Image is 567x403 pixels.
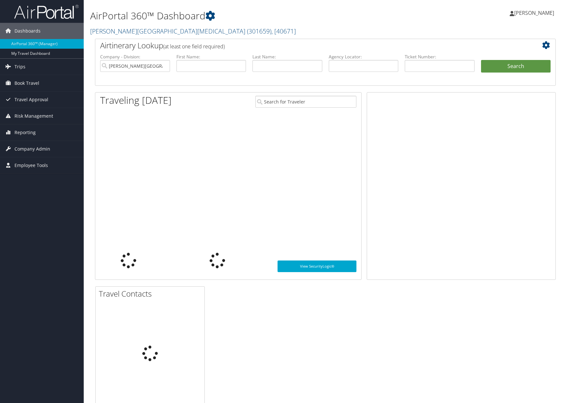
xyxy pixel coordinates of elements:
a: [PERSON_NAME][GEOGRAPHIC_DATA][MEDICAL_DATA] [90,27,296,35]
span: Travel Approval [14,92,48,108]
span: [PERSON_NAME] [514,9,554,16]
h1: Traveling [DATE] [100,93,172,107]
span: Book Travel [14,75,39,91]
a: View SecurityLogic® [278,260,356,272]
span: , [ 40671 ] [271,27,296,35]
label: Last Name: [252,54,322,60]
input: Search for Traveler [255,96,356,108]
span: (at least one field required) [163,43,225,50]
span: Company Admin [14,141,50,157]
button: Search [481,60,551,73]
h2: Travel Contacts [99,288,204,299]
label: Agency Locator: [329,54,399,60]
a: [PERSON_NAME] [510,3,561,23]
label: First Name: [176,54,246,60]
img: airportal-logo.png [14,4,79,19]
label: Ticket Number: [405,54,475,60]
span: Risk Management [14,108,53,124]
h2: Airtinerary Lookup [100,40,512,51]
label: Company - Division: [100,54,170,60]
span: Trips [14,59,25,75]
span: Employee Tools [14,157,48,173]
span: Dashboards [14,23,41,39]
h1: AirPortal 360™ Dashboard [90,9,404,23]
span: Reporting [14,124,36,141]
span: ( 301659 ) [247,27,271,35]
